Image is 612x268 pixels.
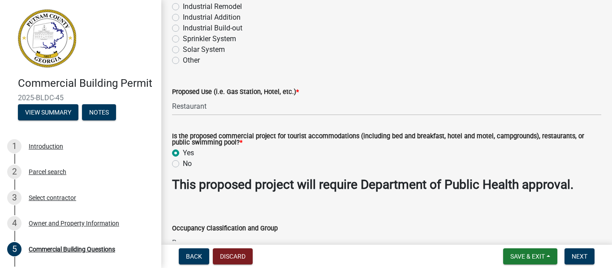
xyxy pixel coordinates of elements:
label: Yes [183,148,194,158]
div: Introduction [29,143,63,149]
button: View Summary [18,104,78,120]
wm-modal-confirm: Summary [18,109,78,116]
button: Back [179,248,209,264]
label: Other [183,55,200,66]
label: Industrial Remodel [183,1,242,12]
button: Notes [82,104,116,120]
button: Save & Exit [503,248,557,264]
label: Industrial Build-out [183,23,242,34]
div: 4 [7,216,22,230]
span: Save & Exit [510,253,545,260]
div: Select contractor [29,195,76,201]
img: Putnam County, Georgia [18,9,76,68]
span: 2025-BLDC-45 [18,94,143,102]
label: Industrial Addition [183,12,241,23]
div: Parcel search [29,169,66,175]
label: Occupancy Classification and Group [172,225,278,232]
h4: Commercial Building Permit [18,77,154,90]
wm-modal-confirm: Notes [82,109,116,116]
div: 3 [7,191,22,205]
div: 5 [7,242,22,256]
div: Owner and Property Information [29,220,119,226]
div: Commercial Building Questions [29,246,115,252]
div: 2 [7,165,22,179]
button: Next [565,248,595,264]
span: Next [572,253,587,260]
div: 1 [7,139,22,153]
label: No [183,158,192,169]
button: Discard [213,248,253,264]
strong: This proposed project will require Department of Public Health approval. [172,177,573,192]
label: Is the proposed commercial project for tourist accommodations (including bed and breakfast, hotel... [172,133,601,146]
span: Back [186,253,202,260]
label: Sprinkler System [183,34,236,44]
label: Solar System [183,44,225,55]
label: Proposed Use (i.e. Gas Station, Hotel, etc.) [172,89,299,95]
